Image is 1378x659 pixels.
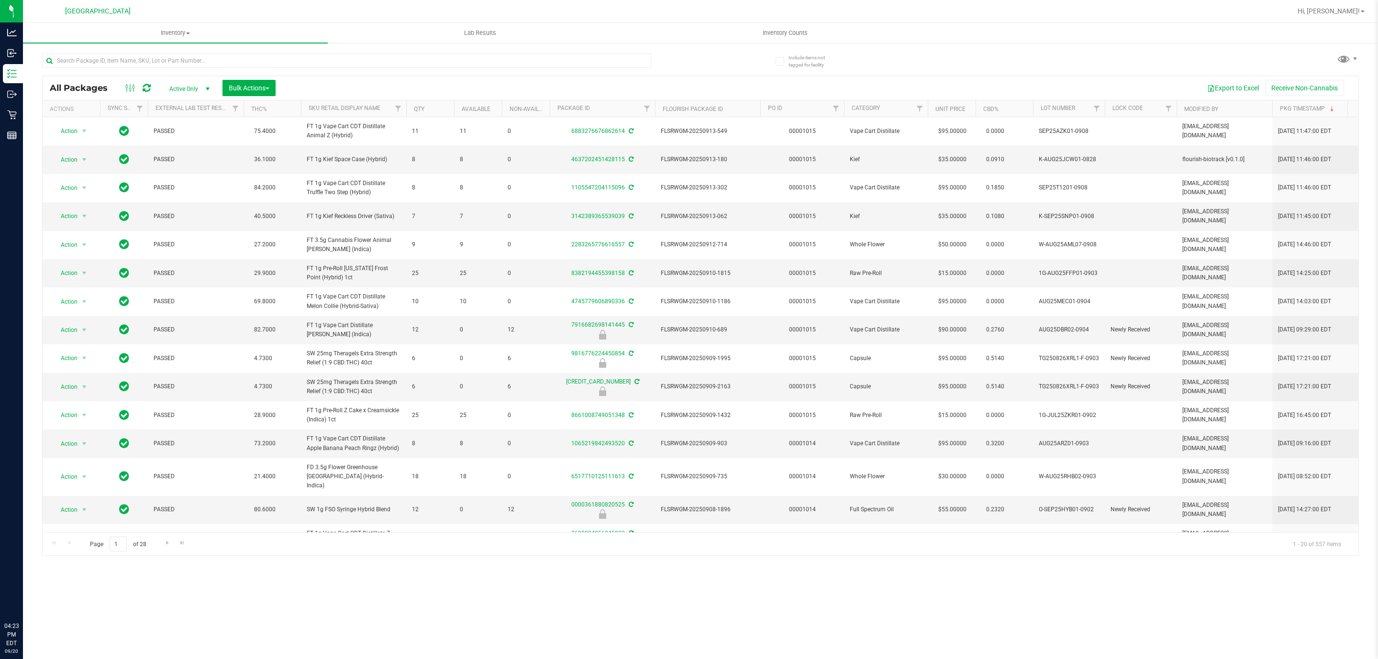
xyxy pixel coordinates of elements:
a: PO ID [768,105,782,111]
a: Filter [912,100,928,117]
span: [EMAIL_ADDRESS][DOMAIN_NAME] [1182,378,1267,396]
span: AUG25ARZ01-0903 [1039,439,1099,448]
span: FLSRWGM-20250909-2163 [661,382,755,391]
span: select [78,323,90,337]
span: 0 [508,183,544,192]
span: FT 1g Kief Reckless Driver (Sativa) [307,212,400,221]
span: 7 [412,212,448,221]
span: In Sync [119,153,129,166]
span: select [78,531,90,545]
span: In Sync [119,437,129,450]
span: 0 [508,297,544,306]
span: 1G-AUG25FFP01-0903 [1039,269,1099,278]
span: select [78,295,90,308]
span: 12 [412,325,448,334]
span: 29.9000 [249,266,280,280]
span: 27.2000 [249,238,280,252]
span: 6 [412,354,448,363]
span: 25 [460,269,496,278]
span: FT 3.5g Cannabis Flower Animal [PERSON_NAME] (Indica) [307,236,400,254]
span: 11 [460,127,496,136]
span: 21.4000 [249,470,280,483]
span: Whole Flower [850,240,922,249]
a: Non-Available [510,106,552,112]
span: 0 [508,439,544,448]
span: FT 1g Vape Cart CDT Distillate Animal Z (Hybrid) [307,122,400,140]
span: 69.8000 [249,295,280,308]
a: Qty [414,106,424,112]
span: Action [52,323,78,337]
a: Sku Retail Display Name [309,105,380,111]
div: Newly Received [548,386,656,396]
span: 73.2000 [249,437,280,450]
span: Sync from Compliance System [627,350,633,357]
span: FLSRWGM-20250909-1432 [661,411,755,420]
span: Capsule [850,382,922,391]
span: [EMAIL_ADDRESS][DOMAIN_NAME] [1182,321,1267,339]
span: $95.00000 [933,181,971,195]
span: 0.1080 [981,209,1009,223]
span: select [78,238,90,252]
span: FT 1g Kief Space Case (Hybrid) [307,155,400,164]
a: 00001015 [789,298,816,305]
a: 6517710125111613 [571,473,625,480]
span: Include items not tagged for facility [789,54,836,68]
span: select [78,153,90,166]
span: Sync from Compliance System [627,440,633,447]
span: K-AUG25JCW01-0828 [1039,155,1099,164]
span: 12 [508,325,544,334]
span: Lab Results [451,29,509,37]
a: Lock Code [1112,105,1143,111]
span: 7 [460,212,496,221]
span: select [78,181,90,195]
span: FT 1g Vape Cart Distillate [PERSON_NAME] (Indica) [307,321,400,339]
span: Sync from Compliance System [627,156,633,163]
span: 25 [412,269,448,278]
a: 00001014 [789,506,816,513]
span: $50.00000 [933,238,971,252]
span: FLSRWGM-20250910-1815 [661,269,755,278]
a: Filter [132,100,148,117]
span: FT 1g Pre-Roll Z Cake x Creamsickle (Indica) 1ct [307,406,400,424]
button: Receive Non-Cannabis [1265,80,1344,96]
span: FLSRWGM-20250909-903 [661,439,755,448]
span: 0.5140 [981,380,1009,394]
button: Export to Excel [1201,80,1265,96]
span: PASSED [154,382,238,391]
a: Package ID [557,105,590,111]
span: 0 [508,155,544,164]
span: 6 [412,382,448,391]
span: TG250826XRL1-F-0903 [1039,354,1099,363]
span: FD 3.5g Flower Greenhouse [GEOGRAPHIC_DATA] (Hybrid-Indica) [307,463,400,491]
a: Go to the next page [160,537,174,549]
span: PASSED [154,240,238,249]
a: 00001015 [789,326,816,333]
span: K-SEP25SNP01-0908 [1039,212,1099,221]
a: Inventory Counts [633,23,937,43]
span: In Sync [119,209,129,223]
span: FLSRWGM-20250913-549 [661,127,755,136]
span: Vape Cart Distillate [850,297,922,306]
a: 2283265776616557 [571,241,625,248]
inline-svg: Inventory [7,69,17,78]
span: Newly Received [1111,382,1171,391]
a: 00001015 [789,383,816,390]
span: $90.00000 [933,323,971,337]
span: Newly Received [1111,354,1171,363]
span: Inventory Counts [750,29,821,37]
span: $95.00000 [933,124,971,138]
span: 0.0000 [981,408,1009,422]
span: [DATE] 16:45:00 EDT [1278,411,1331,420]
span: [GEOGRAPHIC_DATA] [65,7,131,15]
span: 8 [412,155,448,164]
a: Filter [390,100,406,117]
span: 25 [412,411,448,420]
span: 0.0000 [981,238,1009,252]
span: Vape Cart Distillate [850,439,922,448]
span: 82.7000 [249,323,280,337]
span: [DATE] 09:29:00 EDT [1278,325,1331,334]
span: flourish-biotrack [v0.1.0] [1182,155,1267,164]
span: Vape Cart Distillate [850,325,922,334]
span: [EMAIL_ADDRESS][DOMAIN_NAME] [1182,122,1267,140]
span: Capsule [850,354,922,363]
